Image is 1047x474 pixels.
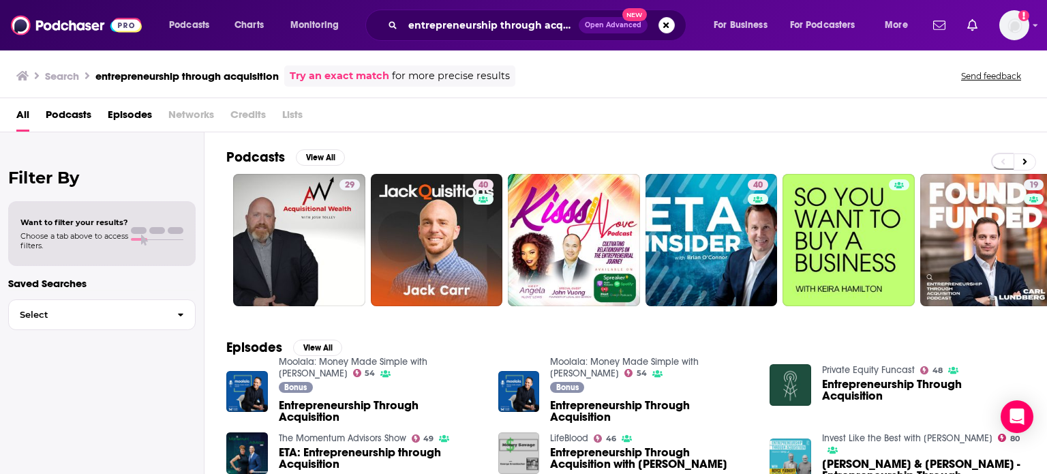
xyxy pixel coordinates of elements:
[20,218,128,227] span: Want to filter your results?
[279,432,406,444] a: The Momentum Advisors Show
[550,447,753,470] span: Entrepreneurship Through Acquisition with [PERSON_NAME]
[999,10,1029,40] button: Show profile menu
[932,368,943,374] span: 48
[169,16,209,35] span: Podcasts
[920,366,943,374] a: 48
[230,104,266,132] span: Credits
[550,400,753,423] a: Entrepreneurship Through Acquisition
[108,104,152,132] a: Episodes
[46,104,91,132] a: Podcasts
[957,70,1025,82] button: Send feedback
[594,434,616,443] a: 46
[606,436,616,442] span: 46
[714,16,768,35] span: For Business
[473,179,494,190] a: 40
[770,364,811,406] img: Entrepreneurship Through Acquisition
[8,168,196,188] h2: Filter By
[345,179,354,192] span: 29
[365,370,375,376] span: 54
[1018,10,1029,21] svg: Add a profile image
[999,10,1029,40] img: User Profile
[479,179,488,192] span: 40
[928,14,951,37] a: Show notifications dropdown
[999,10,1029,40] span: Logged in as Bcprpro33
[753,179,763,192] span: 40
[624,369,647,377] a: 54
[423,436,434,442] span: 49
[279,400,482,423] a: Entrepreneurship Through Acquisition
[279,356,427,379] a: Moolala: Money Made Simple with Bruce Sellery
[296,149,345,166] button: View All
[45,70,79,83] h3: Search
[20,231,128,250] span: Choose a tab above to access filters.
[962,14,983,37] a: Show notifications dropdown
[284,383,307,391] span: Bonus
[998,434,1020,442] a: 80
[234,16,264,35] span: Charts
[281,14,356,36] button: open menu
[403,14,579,36] input: Search podcasts, credits, & more...
[556,383,579,391] span: Bonus
[1029,179,1038,192] span: 19
[293,340,342,356] button: View All
[95,70,279,83] h3: entrepreneurship through acquisition
[8,299,196,330] button: Select
[748,179,768,190] a: 40
[550,356,699,379] a: Moolala: Money Made Simple with Bruce Sellery
[579,17,648,33] button: Open AdvancedNew
[8,277,196,290] p: Saved Searches
[226,339,342,356] a: EpisodesView All
[622,8,647,21] span: New
[822,379,1025,402] a: Entrepreneurship Through Acquisition
[498,371,540,413] img: Entrepreneurship Through Acquisition
[16,104,29,132] a: All
[378,10,699,41] div: Search podcasts, credits, & more...
[550,432,588,444] a: LifeBlood
[290,16,339,35] span: Monitoring
[498,432,540,474] img: Entrepreneurship Through Acquisition with Walker Deibel
[637,370,647,376] span: 54
[168,104,214,132] span: Networks
[371,174,503,306] a: 40
[585,22,641,29] span: Open Advanced
[646,174,778,306] a: 40
[822,432,992,444] a: Invest Like the Best with Patrick O'Shaughnessy
[392,68,510,84] span: for more precise results
[339,179,360,190] a: 29
[790,16,855,35] span: For Podcasters
[226,432,268,474] img: ETA: Entrepreneurship through Acquisition
[875,14,925,36] button: open menu
[412,434,434,443] a: 49
[550,447,753,470] a: Entrepreneurship Through Acquisition with Walker Deibel
[226,149,345,166] a: PodcastsView All
[781,14,875,36] button: open menu
[160,14,227,36] button: open menu
[885,16,908,35] span: More
[1010,436,1020,442] span: 80
[11,12,142,38] img: Podchaser - Follow, Share and Rate Podcasts
[226,14,272,36] a: Charts
[822,364,915,376] a: Private Equity Funcast
[353,369,376,377] a: 54
[1001,400,1033,433] div: Open Intercom Messenger
[279,447,482,470] a: ETA: Entrepreneurship through Acquisition
[1024,179,1044,190] a: 19
[282,104,303,132] span: Lists
[704,14,785,36] button: open menu
[9,310,166,319] span: Select
[290,68,389,84] a: Try an exact match
[233,174,365,306] a: 29
[226,149,285,166] h2: Podcasts
[226,371,268,413] img: Entrepreneurship Through Acquisition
